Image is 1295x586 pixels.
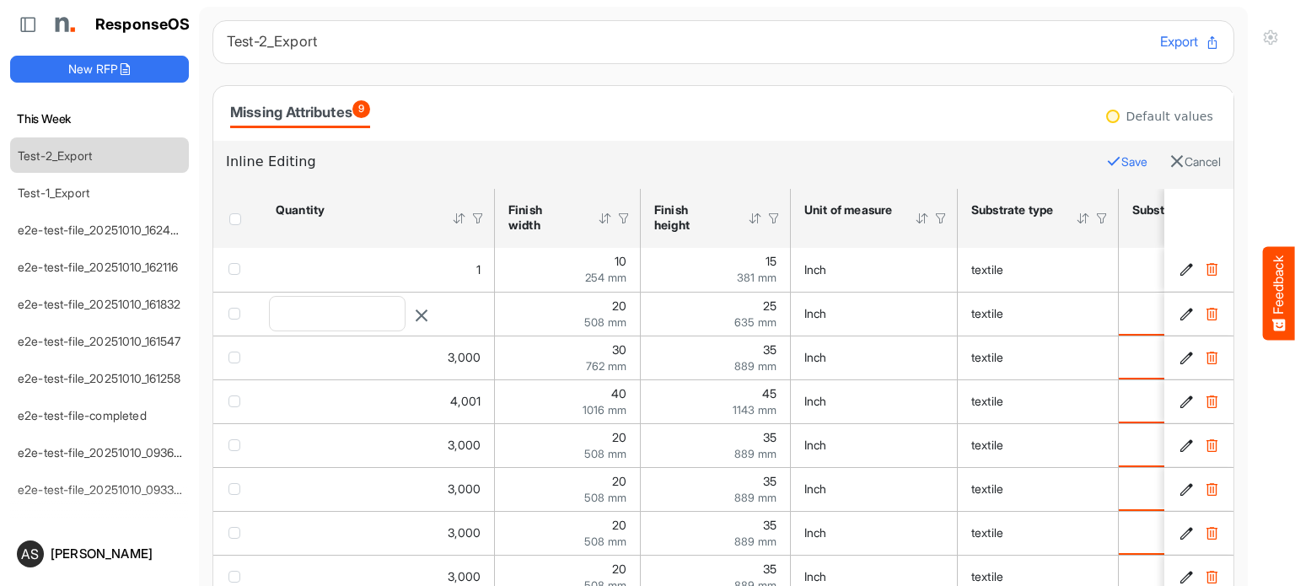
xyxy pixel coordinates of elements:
td: 15 is template cell Column Header httpsnorthellcomontologiesmapping-rulesmeasurementhasfinishsize... [641,248,791,292]
span: 35 [763,430,776,444]
td: textile is template cell Column Header httpsnorthellcomontologiesmapping-rulesmaterialhassubstrat... [958,379,1119,423]
button: Edit [1178,568,1195,585]
span: 25 [763,298,776,313]
td: c835cc2e-f4c6-4860-becd-82c1bfcd2149 is template cell Column Header [1164,511,1237,555]
td: textile is template cell Column Header httpsnorthellcomontologiesmapping-rulesmaterialhassubstrat... [958,423,1119,467]
span: Inch [804,306,827,320]
button: Delete [1203,524,1220,541]
td: Inch is template cell Column Header httpsnorthellcomontologiesmapping-rulesmeasurementhasunitofme... [791,292,958,336]
button: Edit [1178,393,1195,410]
a: e2e-test-file_20251010_162116 [18,260,179,274]
a: Test-2_Export [18,148,92,163]
div: Filter Icon [470,211,486,226]
button: Delete [1203,305,1220,322]
span: 35 [763,342,776,357]
span: 889 mm [734,447,776,460]
a: e2e-test-file_20251010_161832 [18,297,181,311]
span: Inch [804,525,827,540]
button: Edit [1178,481,1195,497]
span: 508 mm [584,315,626,329]
td: 1fc8d725-b1c3-4ded-85c0-288a5a618d52 is template cell Column Header [1164,292,1237,336]
td: Inch is template cell Column Header httpsnorthellcomontologiesmapping-rulesmeasurementhasunitofme... [791,467,958,511]
td: textile is template cell Column Header httpsnorthellcomontologiesmapping-rulesmaterialhassubstrat... [958,467,1119,511]
button: Delete [1203,568,1220,585]
button: Feedback [1263,246,1295,340]
span: Inch [804,394,827,408]
td: checkbox [213,511,262,555]
td: Inch is template cell Column Header httpsnorthellcomontologiesmapping-rulesmeasurementhasunitofme... [791,248,958,292]
td: textile is template cell Column Header httpsnorthellcomontologiesmapping-rulesmaterialhassubstrat... [958,336,1119,379]
td: ecc421d3-b396-4054-ab78-8d0d6e8394da is template cell Column Header [1164,336,1237,379]
button: Edit [1178,305,1195,322]
td: checkbox [213,467,262,511]
td: 20 is template cell Column Header httpsnorthellcomontologiesmapping-rulesmeasurementhasfinishsize... [495,467,641,511]
span: textile [971,438,1003,452]
span: 762 mm [586,359,626,373]
span: 35 [763,562,776,576]
div: Filter Icon [616,211,631,226]
span: 40 [611,386,626,401]
span: 9 [352,100,370,118]
button: Delete [1203,393,1220,410]
td: checkbox [213,292,262,336]
span: textile [971,394,1003,408]
h6: This Week [10,110,189,128]
td: Inch is template cell Column Header httpsnorthellcomontologiesmapping-rulesmeasurementhasunitofme... [791,423,958,467]
h6: Test-2_Export [227,35,1147,49]
h1: ResponseOS [95,16,191,34]
div: Filter Icon [933,211,948,226]
span: Inch [804,438,827,452]
span: 20 [612,474,626,488]
td: 40 is template cell Column Header httpsnorthellcomontologiesmapping-rulesmeasurementhasfinishsize... [495,379,641,423]
button: Delete [1203,349,1220,366]
span: 1 [476,262,481,277]
td: 45 is template cell Column Header httpsnorthellcomontologiesmapping-rulesmeasurementhasfinishsize... [641,379,791,423]
span: 508 mm [584,447,626,460]
span: 889 mm [734,535,776,548]
button: Delete [1203,261,1220,278]
span: 20 [612,518,626,532]
span: textile [971,481,1003,496]
td: 20 is template cell Column Header httpsnorthellcomontologiesmapping-rulesmeasurementhasfinishsize... [495,423,641,467]
td: 4001 is template cell Column Header httpsnorthellcomontologiesmapping-rulesorderhasquantity [262,379,495,423]
button: Edit [1178,349,1195,366]
a: e2e-test-file_20251010_162400 [18,223,186,237]
span: 1143 mm [733,403,776,417]
td: 3000 is template cell Column Header httpsnorthellcomontologiesmapping-rulesorderhasquantity [262,467,495,511]
button: Cancel [1169,151,1221,173]
div: Unit of measure [804,202,893,218]
td: 35 is template cell Column Header httpsnorthellcomontologiesmapping-rulesmeasurementhasfinishsize... [641,423,791,467]
button: Edit [1178,524,1195,541]
td: 20 is template cell Column Header httpsnorthellcomontologiesmapping-rulesmeasurementhasfinishsize... [495,511,641,555]
td: c98a4775-87b4-4c97-9cf2-f119e49f6f23 is template cell Column Header [1164,379,1237,423]
span: Inch [804,569,827,583]
td: Inch is template cell Column Header httpsnorthellcomontologiesmapping-rulesmeasurementhasunitofme... [791,511,958,555]
td: 49536195-446f-4943-92af-0e3de3042b00 is template cell Column Header [1164,467,1237,511]
span: 3,000 [448,569,481,583]
td: d6eb4116-10ec-4b0c-bb1d-2f3db4249a6a is template cell Column Header [1164,423,1237,467]
button: Edit [1178,261,1195,278]
a: e2e-test-file_20251010_093657 [18,445,187,460]
td: 35 is template cell Column Header httpsnorthellcomontologiesmapping-rulesmeasurementhasfinishsize... [641,336,791,379]
td: textile is template cell Column Header httpsnorthellcomontologiesmapping-rulesmaterialhassubstrat... [958,292,1119,336]
span: 508 mm [584,535,626,548]
td: e1b6d7a2-f878-4193-b778-09025ed1c150 is template cell Column Header [1164,248,1237,292]
span: 3,000 [448,481,481,496]
td: 3000 is template cell Column Header httpsnorthellcomontologiesmapping-rulesorderhasquantity [262,423,495,467]
td: 20 is template cell Column Header httpsnorthellcomontologiesmapping-rulesmeasurementhasfinishsize... [495,292,641,336]
img: Northell [46,8,80,41]
span: textile [971,350,1003,364]
a: e2e-test-file-completed [18,408,147,422]
h6: Inline Editing [226,151,1093,173]
div: Filter Icon [766,211,782,226]
span: Inch [804,262,827,277]
div: Missing Attributes [230,100,370,124]
button: Delete [1203,481,1220,497]
span: 20 [612,430,626,444]
span: 35 [763,474,776,488]
a: e2e-test-file_20251010_161258 [18,371,181,385]
span: 4,001 [450,394,481,408]
div: Quantity [276,202,430,218]
th: Header checkbox [213,189,262,248]
td: Inch is template cell Column Header httpsnorthellcomontologiesmapping-rulesmeasurementhasunitofme... [791,336,958,379]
